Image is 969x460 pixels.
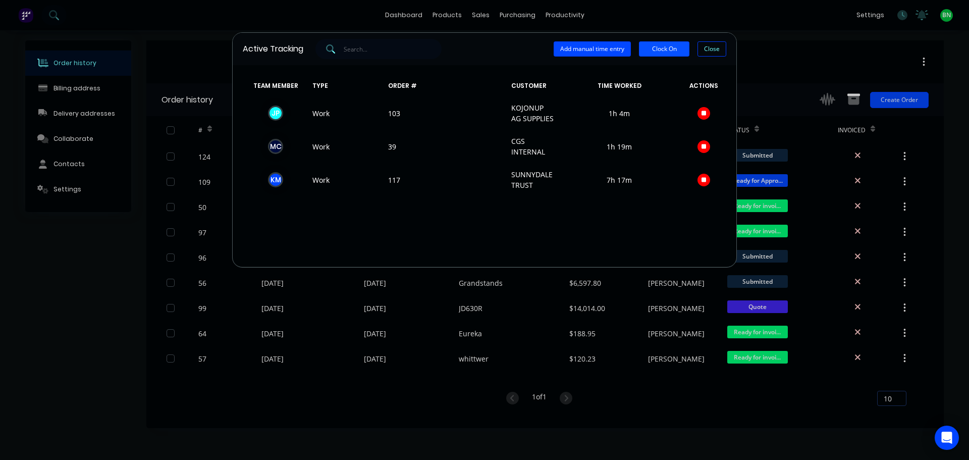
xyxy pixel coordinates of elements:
span: ACTIONS [681,81,726,90]
div: M C [268,139,283,154]
span: TYPE [308,81,384,90]
button: Close [697,41,726,57]
span: TIME WORKED [558,81,681,90]
span: 1h 19m [558,136,681,157]
button: Clock On [639,41,689,57]
button: Add manual time entry [554,41,631,57]
span: KOJONUP AG SUPPLIES [507,103,558,124]
span: 7h 17m [558,169,681,190]
input: Search... [344,39,442,59]
span: 39 [384,136,507,157]
span: CUSTOMER [507,81,558,90]
span: ORDER # [384,81,507,90]
div: Open Intercom Messenger [935,426,959,450]
span: Work [308,169,384,190]
span: 117 [384,169,507,190]
div: Active Tracking [243,43,303,55]
div: J P [268,106,283,121]
span: SUNNYDALE TRUST [507,169,558,190]
span: 1h 4m [558,103,681,124]
span: CGS INTERNAL [507,136,558,157]
span: Work [308,136,384,157]
div: K M [268,172,283,187]
span: Work [308,103,384,124]
span: 103 [384,103,507,124]
span: TEAM MEMBER [243,81,308,90]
